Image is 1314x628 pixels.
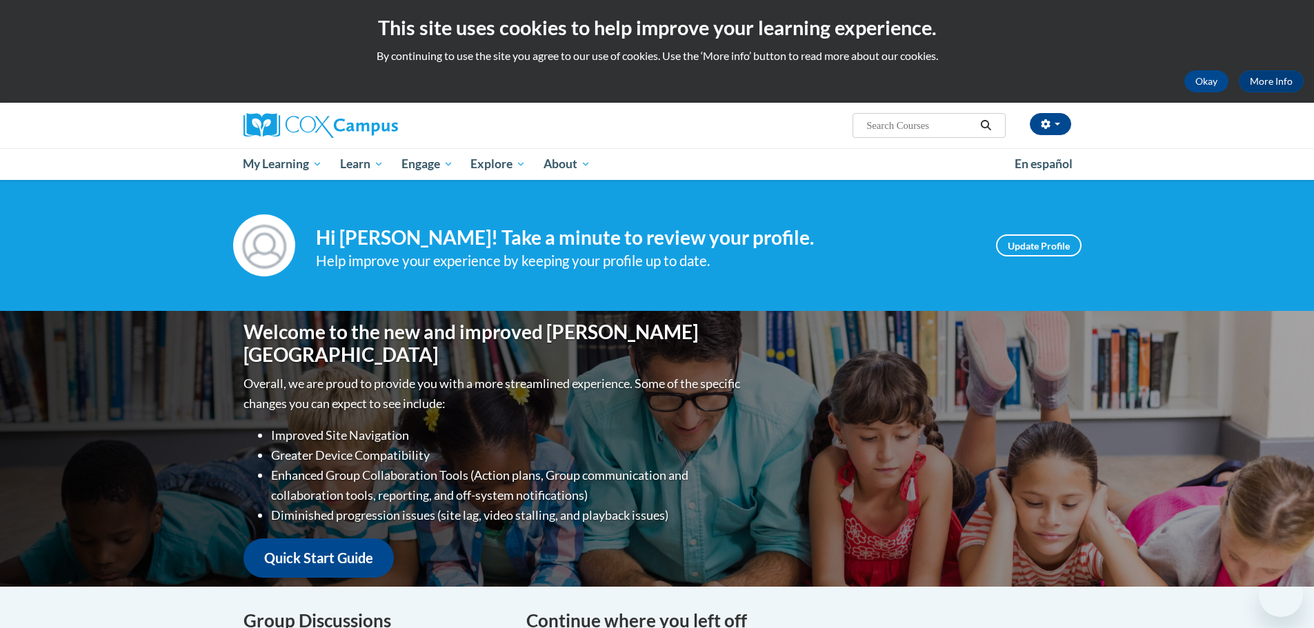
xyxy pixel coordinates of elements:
[392,148,462,180] a: Engage
[1030,113,1071,135] button: Account Settings
[535,148,599,180] a: About
[243,113,506,138] a: Cox Campus
[544,156,590,172] span: About
[316,226,975,250] h4: Hi [PERSON_NAME]! Take a minute to review your profile.
[1239,70,1304,92] a: More Info
[271,445,744,465] li: Greater Device Compatibility
[243,321,744,367] h1: Welcome to the new and improved [PERSON_NAME][GEOGRAPHIC_DATA]
[243,538,394,578] a: Quick Start Guide
[975,117,996,134] button: Search
[331,148,392,180] a: Learn
[243,374,744,414] p: Overall, we are proud to provide you with a more streamlined experience. Some of the specific cha...
[233,214,295,276] img: Profile Image
[235,148,332,180] a: My Learning
[10,14,1304,41] h2: This site uses cookies to help improve your learning experience.
[1259,573,1303,617] iframe: Button to launch messaging window
[316,250,975,272] div: Help improve your experience by keeping your profile up to date.
[1015,156,1073,171] span: En español
[996,234,1082,256] a: Update Profile
[340,156,384,172] span: Learn
[271,465,744,505] li: Enhanced Group Collaboration Tools (Action plans, Group communication and collaboration tools, re...
[401,156,453,172] span: Engage
[243,113,398,138] img: Cox Campus
[865,117,975,134] input: Search Courses
[1184,70,1228,92] button: Okay
[10,48,1304,63] p: By continuing to use the site you agree to our use of cookies. Use the ‘More info’ button to read...
[470,156,526,172] span: Explore
[243,156,322,172] span: My Learning
[271,505,744,525] li: Diminished progression issues (site lag, video stalling, and playback issues)
[271,425,744,445] li: Improved Site Navigation
[1006,150,1082,179] a: En español
[223,148,1092,180] div: Main menu
[461,148,535,180] a: Explore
